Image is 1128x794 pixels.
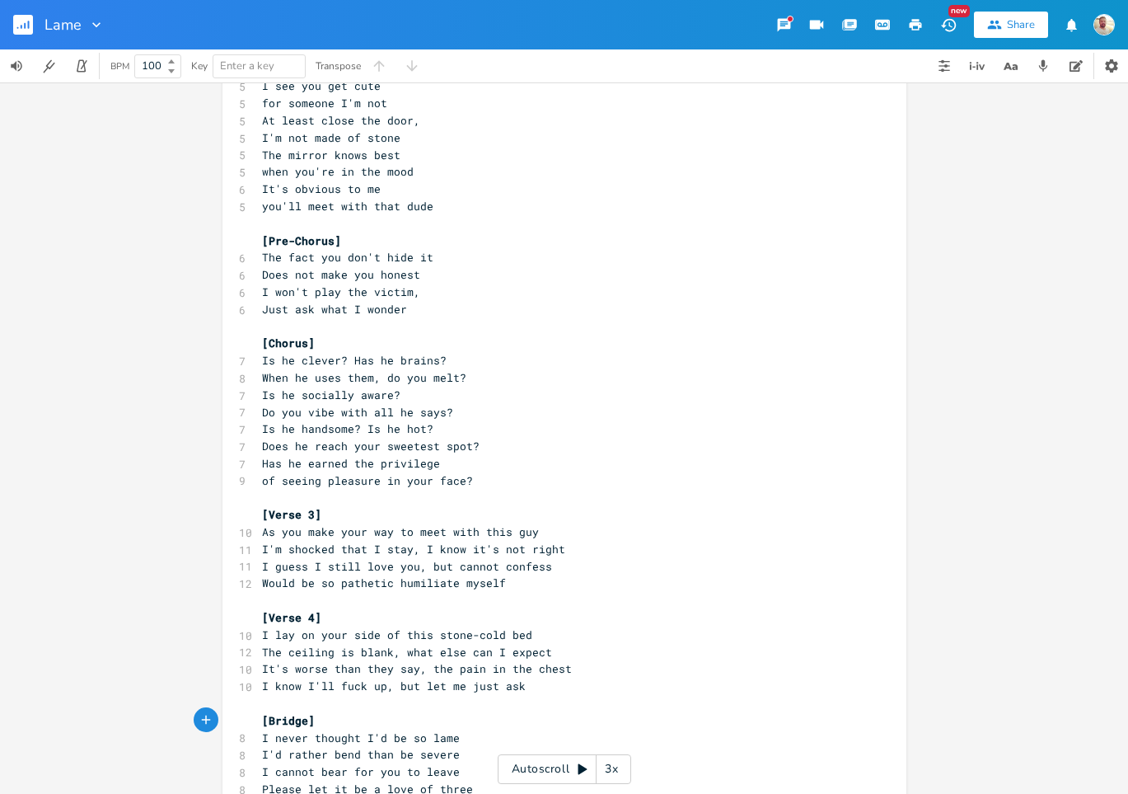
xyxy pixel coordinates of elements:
span: Has he earned the privilege [262,456,440,471]
span: I'd rather bend than be severe [262,747,460,762]
span: I'm not made of stone [262,130,400,145]
div: Transpose [316,61,361,71]
span: At least close the door, [262,113,420,128]
span: Does he reach your sweetest spot? [262,439,480,453]
span: [Chorus] [262,336,315,350]
span: [Pre-Chorus] [262,233,341,248]
span: you'll meet with that dude [262,199,433,214]
span: for someone I'm not [262,96,387,110]
span: The fact you don't hide it [262,250,433,265]
span: when you're in the mood [262,164,414,179]
span: It's worse than they say, the pain in the chest [262,661,572,676]
span: of seeing pleasure in your face? [262,473,473,488]
span: I see you get cute [262,78,381,93]
span: Is he clever? Has he brains? [262,353,447,368]
img: Esteban Paiva [1093,14,1115,35]
span: Do you vibe with all he says? [262,405,453,420]
span: Lame [44,17,82,32]
span: I never thought I'd be so lame [262,731,460,745]
span: Enter a key [220,59,274,73]
div: BPM [110,62,129,71]
span: Is he handsome? Is he hot? [262,421,433,436]
div: Key [191,61,208,71]
span: [Verse 4] [262,610,321,625]
span: Does not make you honest [262,267,420,282]
div: Autoscroll [498,754,631,784]
span: I know I'll fuck up, but let me just ask [262,679,526,693]
div: 3x [597,754,626,784]
span: [Bridge] [262,713,315,728]
span: Is he socially aware? [262,388,400,402]
div: New [948,5,970,17]
div: Share [1007,17,1035,32]
span: Just ask what I wonder [262,302,407,317]
span: Would be so pathetic humiliate myself [262,576,506,590]
span: The ceiling is blank, what else can I expect [262,645,552,660]
span: I cannot bear for you to leave [262,764,460,779]
span: I won't play the victim, [262,284,420,299]
span: It's obvious to me [262,181,381,196]
span: The mirror knows best [262,148,400,162]
span: I guess I still love you, but cannot confess [262,559,552,574]
span: As you make your way to meet with this guy [262,524,539,539]
span: I lay on your side of this stone-cold bed [262,627,532,642]
span: When he uses them, do you melt? [262,370,466,385]
span: I'm shocked that I stay, I know it's not right [262,542,565,557]
button: New [932,10,965,40]
button: Share [974,12,1048,38]
span: [Verse 3] [262,507,321,522]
